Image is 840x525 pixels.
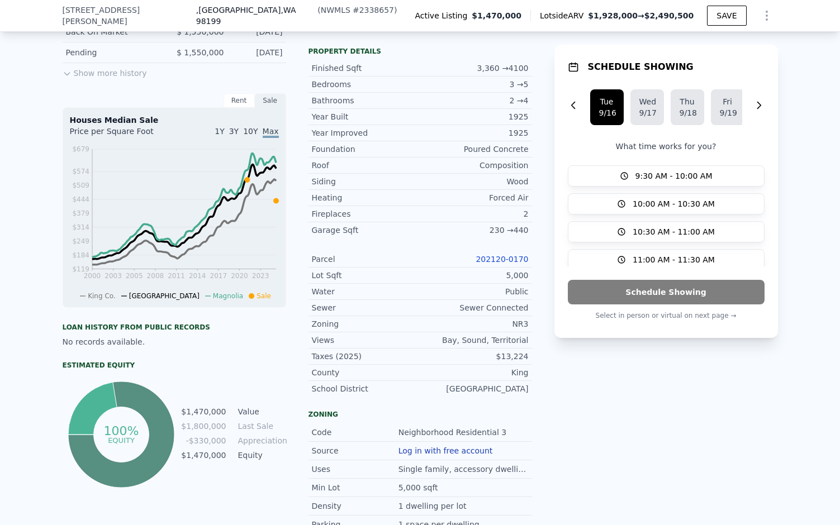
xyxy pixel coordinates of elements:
[707,6,746,26] button: SAVE
[312,254,420,265] div: Parcel
[639,96,655,107] div: Wed
[312,351,420,362] div: Taxes (2025)
[312,286,420,297] div: Water
[312,111,420,122] div: Year Built
[129,292,200,300] span: [GEOGRAPHIC_DATA]
[420,127,529,139] div: 1925
[72,182,89,189] tspan: $509
[568,249,765,270] button: 11:00 AM - 11:30 AM
[588,11,638,20] span: $1,928,000
[181,405,226,418] td: $1,470,000
[236,435,286,447] td: Appreciation
[720,96,735,107] div: Fri
[66,47,165,58] div: Pending
[321,6,350,15] span: NWMLS
[63,4,196,27] span: [STREET_ADDRESS][PERSON_NAME]
[63,361,286,370] div: Estimated Equity
[680,107,695,118] div: 9/18
[312,445,398,456] div: Source
[420,79,529,90] div: 3 → 5
[312,302,420,313] div: Sewer
[312,270,420,281] div: Lot Sqft
[231,272,248,280] tspan: 2020
[398,464,529,475] div: Single family, accessory dwellings.
[353,6,394,15] span: # 2338657
[236,420,286,432] td: Last Sale
[720,107,735,118] div: 9/19
[224,93,255,108] div: Rent
[312,176,420,187] div: Siding
[251,272,269,280] tspan: 2023
[590,89,624,125] button: Tue9/16
[711,89,744,125] button: Fri9/19
[420,160,529,171] div: Composition
[540,10,588,21] span: Lotside ARV
[72,168,89,175] tspan: $574
[210,272,227,280] tspan: 2017
[630,89,664,125] button: Wed9/17
[177,27,224,36] span: $ 1,550,000
[398,427,509,438] div: Neighborhood Residential 3
[639,107,655,118] div: 9/17
[168,272,185,280] tspan: 2011
[63,336,286,347] div: No records available.
[309,47,532,56] div: Property details
[312,427,398,438] div: Code
[213,292,243,300] span: Magnolia
[312,464,398,475] div: Uses
[568,280,765,304] button: Schedule Showing
[312,95,420,106] div: Bathrooms
[476,255,528,264] a: 202120-0170
[633,254,715,265] span: 11:00 AM - 11:30 AM
[309,410,532,419] div: Zoning
[398,446,493,455] button: Log in with free account
[398,500,469,512] div: 1 dwelling per lot
[420,335,529,346] div: Bay, Sound, Territorial
[312,383,420,394] div: School District
[312,79,420,90] div: Bedrooms
[72,195,89,203] tspan: $444
[312,225,420,236] div: Garage Sqft
[420,383,529,394] div: [GEOGRAPHIC_DATA]
[177,48,224,57] span: $ 1,550,000
[420,63,529,74] div: 3,360 → 4100
[420,208,529,219] div: 2
[420,367,529,378] div: King
[88,292,116,300] span: King Co.
[233,47,283,58] div: [DATE]
[63,323,286,332] div: Loan history from public records
[66,26,165,37] div: Back On Market
[671,89,704,125] button: Thu9/18
[568,193,765,214] button: 10:00 AM - 10:30 AM
[104,424,139,438] tspan: 100%
[756,4,778,27] button: Show Options
[312,367,420,378] div: County
[215,127,224,136] span: 1Y
[599,96,615,107] div: Tue
[633,226,715,237] span: 10:30 AM - 11:00 AM
[420,192,529,203] div: Forced Air
[312,500,398,512] div: Density
[588,10,694,21] span: →
[243,127,258,136] span: 10Y
[63,63,147,79] button: Show more history
[72,145,89,153] tspan: $679
[229,127,239,136] span: 3Y
[83,272,101,280] tspan: 2000
[181,435,226,447] td: -$330,000
[568,221,765,242] button: 10:30 AM - 11:00 AM
[72,223,89,231] tspan: $314
[233,26,283,37] div: [DATE]
[588,60,694,74] h1: SCHEDULE SHOWING
[257,292,271,300] span: Sale
[181,449,226,461] td: $1,470,000
[188,272,206,280] tspan: 2014
[317,4,397,16] div: ( )
[312,482,398,493] div: Min Lot
[420,176,529,187] div: Wood
[420,225,529,236] div: 230 → 440
[263,127,279,138] span: Max
[420,111,529,122] div: 1925
[420,144,529,155] div: Poured Concrete
[196,4,316,27] span: , [GEOGRAPHIC_DATA]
